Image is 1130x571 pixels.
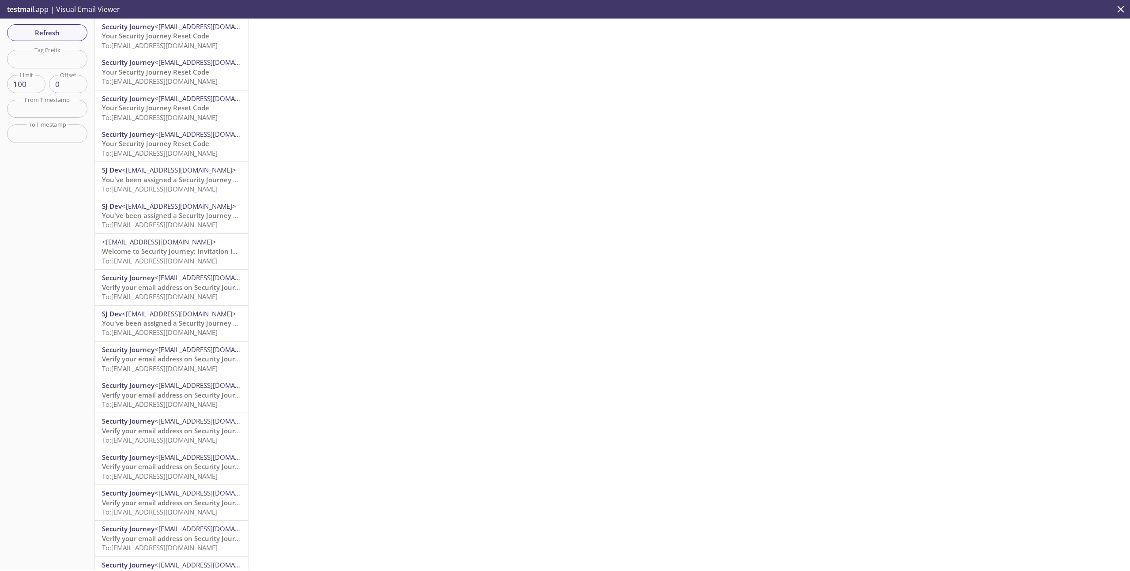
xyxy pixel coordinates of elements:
span: You've been assigned a Security Journey Knowledge Assessment [102,175,308,184]
span: <[EMAIL_ADDRESS][DOMAIN_NAME]> [154,94,269,103]
span: <[EMAIL_ADDRESS][DOMAIN_NAME]> [154,524,269,533]
span: Security Journey [102,130,154,139]
span: Security Journey [102,381,154,390]
span: <[EMAIL_ADDRESS][DOMAIN_NAME]> [154,345,269,354]
span: <[EMAIL_ADDRESS][DOMAIN_NAME]> [154,22,269,31]
span: SJ Dev [102,165,122,174]
div: Security Journey<[EMAIL_ADDRESS][DOMAIN_NAME]>Verify your email address on Security JourneyTo:[EM... [95,413,248,448]
span: Security Journey [102,22,154,31]
button: Refresh [7,24,87,41]
span: To: [EMAIL_ADDRESS][DOMAIN_NAME] [102,256,218,265]
div: SJ Dev<[EMAIL_ADDRESS][DOMAIN_NAME]>You've been assigned a Security Journey Knowledge AssessmentT... [95,306,248,341]
span: To: [EMAIL_ADDRESS][DOMAIN_NAME] [102,543,218,552]
span: Your Security Journey Reset Code [102,68,209,76]
span: Security Journey [102,488,154,497]
span: To: [EMAIL_ADDRESS][DOMAIN_NAME] [102,220,218,229]
span: Your Security Journey Reset Code [102,139,209,148]
span: To: [EMAIL_ADDRESS][DOMAIN_NAME] [102,113,218,122]
span: Welcome to Security Journey: Invitation instructions [102,247,268,255]
div: Security Journey<[EMAIL_ADDRESS][DOMAIN_NAME]>Verify your email address on Security JourneyTo:[EM... [95,377,248,413]
span: <[EMAIL_ADDRESS][DOMAIN_NAME]> [154,273,269,282]
span: Refresh [14,27,80,38]
div: Security Journey<[EMAIL_ADDRESS][DOMAIN_NAME]>Verify your email address on Security JourneyTo:[EM... [95,270,248,305]
span: To: [EMAIL_ADDRESS][DOMAIN_NAME] [102,436,218,444]
span: SJ Dev [102,309,122,318]
div: <[EMAIL_ADDRESS][DOMAIN_NAME]>Welcome to Security Journey: Invitation instructionsTo:[EMAIL_ADDRE... [95,234,248,269]
span: <[EMAIL_ADDRESS][DOMAIN_NAME]> [102,237,216,246]
span: Security Journey [102,94,154,103]
span: Verify your email address on Security Journey [102,534,247,543]
span: Your Security Journey Reset Code [102,103,209,112]
div: Security Journey<[EMAIL_ADDRESS][DOMAIN_NAME]>Your Security Journey Reset CodeTo:[EMAIL_ADDRESS][... [95,126,248,162]
span: <[EMAIL_ADDRESS][DOMAIN_NAME]> [154,453,269,462]
span: <[EMAIL_ADDRESS][DOMAIN_NAME]> [122,309,236,318]
span: You've been assigned a Security Journey Knowledge Assessment [102,319,308,327]
span: Verify your email address on Security Journey [102,391,247,399]
span: Security Journey [102,560,154,569]
span: Verify your email address on Security Journey [102,462,247,471]
span: <[EMAIL_ADDRESS][DOMAIN_NAME]> [154,381,269,390]
span: SJ Dev [102,202,122,210]
div: Security Journey<[EMAIL_ADDRESS][DOMAIN_NAME]>Your Security Journey Reset CodeTo:[EMAIL_ADDRESS][... [95,54,248,90]
span: To: [EMAIL_ADDRESS][DOMAIN_NAME] [102,292,218,301]
span: Verify your email address on Security Journey [102,498,247,507]
span: <[EMAIL_ADDRESS][DOMAIN_NAME]> [154,58,269,67]
span: <[EMAIL_ADDRESS][DOMAIN_NAME]> [122,165,236,174]
span: To: [EMAIL_ADDRESS][DOMAIN_NAME] [102,184,218,193]
span: Security Journey [102,524,154,533]
div: Security Journey<[EMAIL_ADDRESS][DOMAIN_NAME]>Verify your email address on Security JourneyTo:[EM... [95,521,248,556]
div: Security Journey<[EMAIL_ADDRESS][DOMAIN_NAME]>Your Security Journey Reset CodeTo:[EMAIL_ADDRESS][... [95,19,248,54]
span: Security Journey [102,345,154,354]
span: To: [EMAIL_ADDRESS][DOMAIN_NAME] [102,472,218,481]
span: To: [EMAIL_ADDRESS][DOMAIN_NAME] [102,41,218,50]
span: <[EMAIL_ADDRESS][DOMAIN_NAME]> [154,488,269,497]
span: <[EMAIL_ADDRESS][DOMAIN_NAME]> [154,560,269,569]
span: Verify your email address on Security Journey [102,354,247,363]
div: SJ Dev<[EMAIL_ADDRESS][DOMAIN_NAME]>You've been assigned a Security Journey Knowledge AssessmentT... [95,162,248,197]
span: To: [EMAIL_ADDRESS][DOMAIN_NAME] [102,328,218,337]
span: <[EMAIL_ADDRESS][DOMAIN_NAME]> [154,130,269,139]
div: Security Journey<[EMAIL_ADDRESS][DOMAIN_NAME]>Your Security Journey Reset CodeTo:[EMAIL_ADDRESS][... [95,90,248,126]
span: Verify your email address on Security Journey [102,283,247,292]
span: You've been assigned a Security Journey Knowledge Assessment [102,211,308,220]
span: To: [EMAIL_ADDRESS][DOMAIN_NAME] [102,507,218,516]
span: To: [EMAIL_ADDRESS][DOMAIN_NAME] [102,364,218,373]
span: Your Security Journey Reset Code [102,31,209,40]
span: Verify your email address on Security Journey [102,426,247,435]
span: Security Journey [102,58,154,67]
span: Security Journey [102,453,154,462]
span: testmail [7,4,34,14]
span: Security Journey [102,273,154,282]
span: To: [EMAIL_ADDRESS][DOMAIN_NAME] [102,149,218,158]
div: SJ Dev<[EMAIL_ADDRESS][DOMAIN_NAME]>You've been assigned a Security Journey Knowledge AssessmentT... [95,198,248,233]
span: To: [EMAIL_ADDRESS][DOMAIN_NAME] [102,400,218,409]
div: Security Journey<[EMAIL_ADDRESS][DOMAIN_NAME]>Verify your email address on Security JourneyTo:[EM... [95,449,248,485]
div: Security Journey<[EMAIL_ADDRESS][DOMAIN_NAME]>Verify your email address on Security JourneyTo:[EM... [95,485,248,520]
span: <[EMAIL_ADDRESS][DOMAIN_NAME]> [122,202,236,210]
span: To: [EMAIL_ADDRESS][DOMAIN_NAME] [102,77,218,86]
div: Security Journey<[EMAIL_ADDRESS][DOMAIN_NAME]>Verify your email address on Security JourneyTo:[EM... [95,342,248,377]
span: <[EMAIL_ADDRESS][DOMAIN_NAME]> [154,417,269,425]
span: Security Journey [102,417,154,425]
